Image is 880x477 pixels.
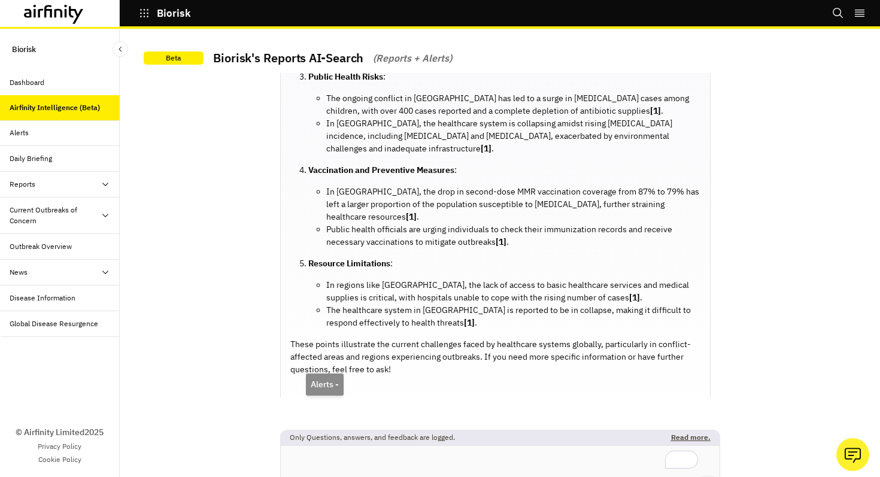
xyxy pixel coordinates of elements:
[326,279,700,304] li: In regions like [GEOGRAPHIC_DATA], the lack of access to basic healthcare services and medical su...
[481,143,491,154] strong: [1]
[326,223,700,248] li: Public health officials are urging individuals to check their immunization records and receive ne...
[139,3,191,23] button: Biorisk
[308,258,390,269] strong: Resource Limitations
[10,293,75,303] div: Disease Information
[280,430,465,445] p: Only Questions, answers, and feedback are logged.
[661,430,720,445] p: Read more.
[12,38,36,60] p: Biorisk
[38,454,81,465] a: Cookie Policy
[308,164,700,177] p: :
[406,211,417,222] strong: [1]
[10,127,29,138] div: Alerts
[10,205,101,226] div: Current Outbreaks of Concern
[326,304,700,329] li: The healthcare system in [GEOGRAPHIC_DATA] is reported to be in collapse, making it difficult to ...
[373,51,452,65] i: (Reports + Alerts)
[464,317,475,328] strong: [1]
[326,186,700,223] li: In [GEOGRAPHIC_DATA], the drop in second-dose MMR vaccination coverage from 87% to 79% has left a...
[213,47,363,69] h2: Biorisk's Reports AI-Search
[315,385,696,399] p: Sources
[144,51,204,65] p: Beta
[832,3,844,23] button: Search
[10,179,35,190] div: Reports
[629,292,640,303] strong: [1]
[308,71,700,83] p: :
[281,446,720,476] textarea: To enrich screen reader interactions, please activate Accessibility in Grammarly extension settings
[326,117,700,155] li: In [GEOGRAPHIC_DATA], the healthcare system is collapsing amidst rising [MEDICAL_DATA] incidence,...
[10,241,72,252] div: Outbreak Overview
[113,41,128,57] button: Close Sidebar
[157,8,191,19] p: Biorisk
[836,438,869,471] button: Ask our analysts
[10,153,52,164] div: Daily Briefing
[308,257,700,270] p: :
[650,105,661,116] strong: [1]
[16,426,104,439] p: © Airfinity Limited 2025
[496,236,506,247] strong: [1]
[308,165,454,175] strong: Vaccination and Preventive Measures
[10,77,44,88] div: Dashboard
[308,71,383,82] strong: Public Health Risks
[10,267,28,278] div: News
[38,441,81,452] a: Privacy Policy
[10,102,100,113] div: Airfinity Intelligence (Beta)
[290,338,700,376] p: These points illustrate the current challenges faced by healthcare systems globally, particularly...
[10,318,98,329] div: Global Disease Resurgence
[326,92,700,117] li: The ongoing conflict in [GEOGRAPHIC_DATA] has led to a surge in [MEDICAL_DATA] cases among childr...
